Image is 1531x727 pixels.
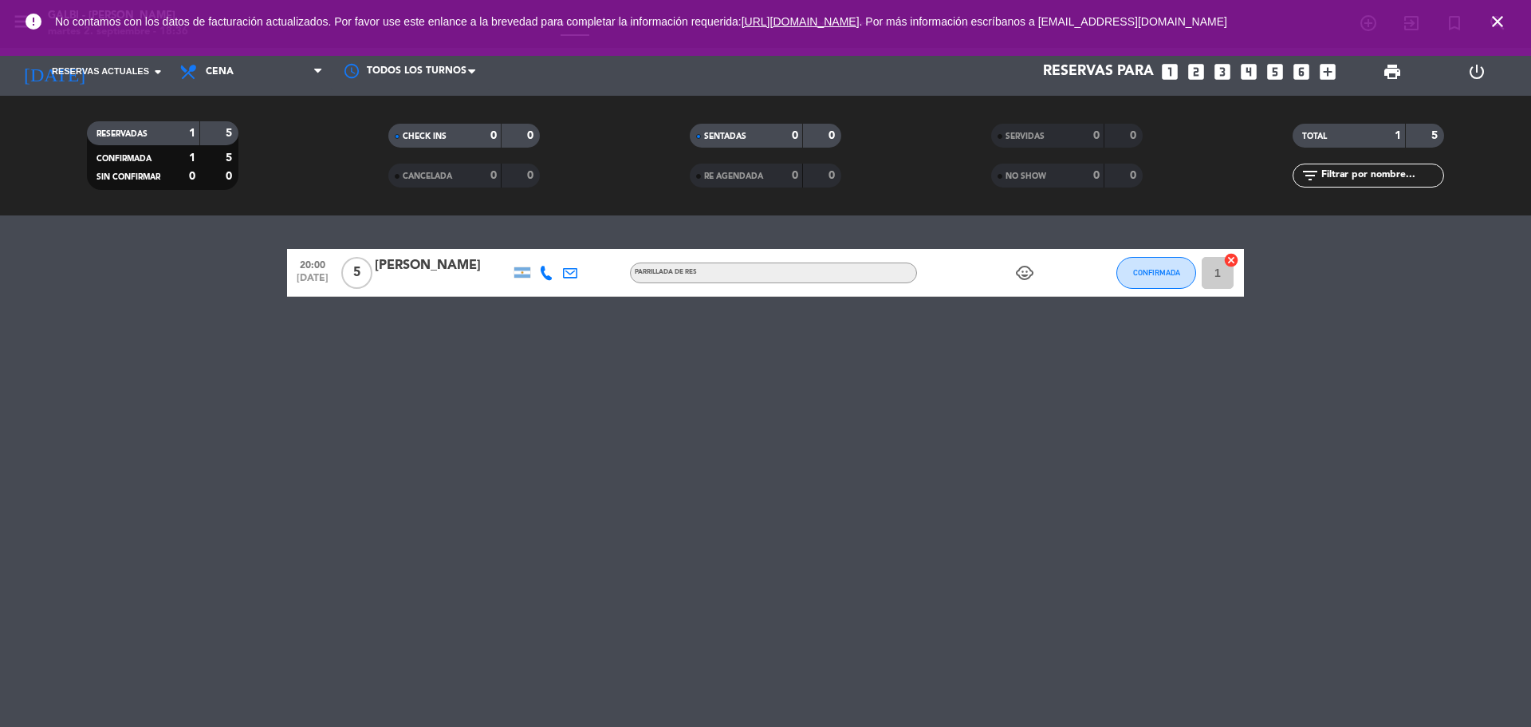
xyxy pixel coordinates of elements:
[403,132,447,140] span: CHECK INS
[1238,61,1259,82] i: looks_4
[527,170,537,181] strong: 0
[1265,61,1285,82] i: looks_5
[1130,170,1139,181] strong: 0
[1006,172,1046,180] span: NO SHOW
[1043,64,1154,80] span: Reservas para
[96,155,152,163] span: CONFIRMADA
[828,130,838,141] strong: 0
[206,66,234,77] span: Cena
[1159,61,1180,82] i: looks_one
[1395,130,1401,141] strong: 1
[341,257,372,289] span: 5
[490,130,497,141] strong: 0
[1435,48,1519,96] div: LOG OUT
[1383,62,1402,81] span: print
[293,255,333,273] span: 20:00
[1488,12,1507,31] i: close
[792,130,798,141] strong: 0
[24,12,43,31] i: error
[52,65,149,79] span: Reservas actuales
[1015,263,1034,283] i: child_care
[12,54,96,89] i: [DATE]
[704,172,763,180] span: RE AGENDADA
[1317,61,1338,82] i: add_box
[226,152,235,164] strong: 5
[792,170,798,181] strong: 0
[1301,166,1320,185] i: filter_list
[55,15,1227,28] span: No contamos con los datos de facturación actualizados. Por favor use este enlance a la brevedad p...
[1291,61,1312,82] i: looks_6
[96,173,160,181] span: SIN CONFIRMAR
[1116,257,1196,289] button: CONFIRMADA
[1467,62,1486,81] i: power_settings_new
[1212,61,1233,82] i: looks_3
[226,128,235,139] strong: 5
[189,128,195,139] strong: 1
[189,152,195,164] strong: 1
[293,273,333,291] span: [DATE]
[1133,268,1180,277] span: CONFIRMADA
[1320,167,1443,184] input: Filtrar por nombre...
[490,170,497,181] strong: 0
[403,172,452,180] span: CANCELADA
[742,15,860,28] a: [URL][DOMAIN_NAME]
[1302,132,1327,140] span: TOTAL
[1186,61,1206,82] i: looks_two
[1431,130,1441,141] strong: 5
[635,269,697,275] span: Parrillada de Res
[1093,170,1100,181] strong: 0
[704,132,746,140] span: SENTADAS
[375,255,510,276] div: [PERSON_NAME]
[527,130,537,141] strong: 0
[226,171,235,182] strong: 0
[1006,132,1045,140] span: SERVIDAS
[1130,130,1139,141] strong: 0
[148,62,167,81] i: arrow_drop_down
[860,15,1227,28] a: . Por más información escríbanos a [EMAIL_ADDRESS][DOMAIN_NAME]
[1093,130,1100,141] strong: 0
[96,130,148,138] span: RESERVADAS
[828,170,838,181] strong: 0
[189,171,195,182] strong: 0
[1223,252,1239,268] i: cancel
